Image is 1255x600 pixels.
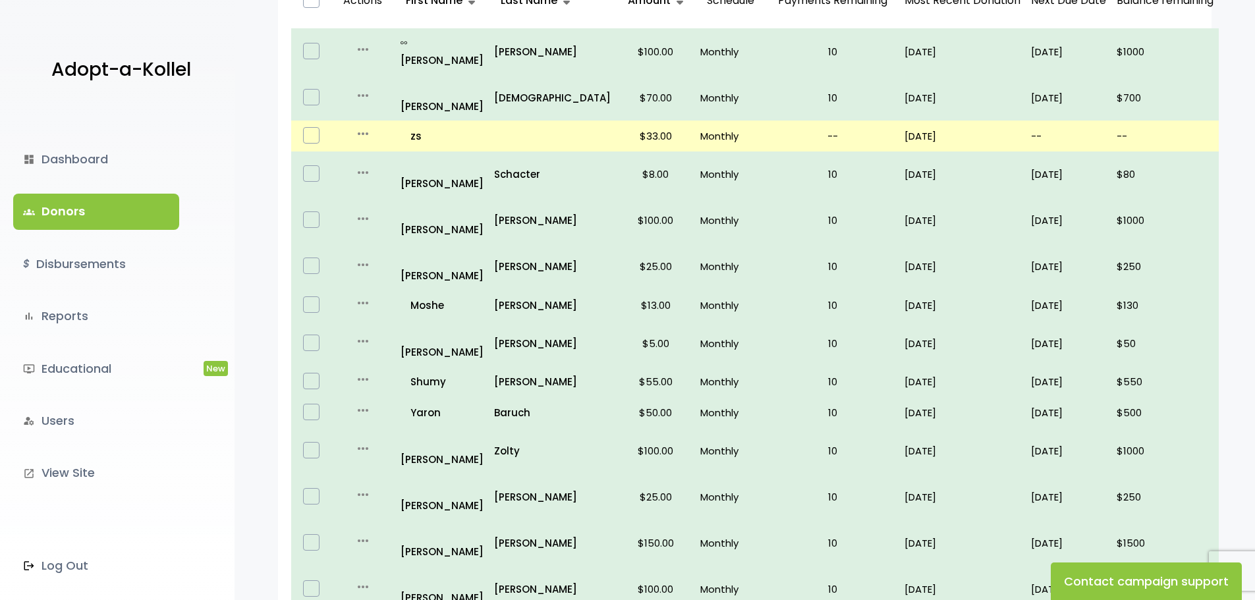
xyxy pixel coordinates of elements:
p: Monthly [700,335,761,352]
a: [PERSON_NAME] [494,296,611,314]
a: [PERSON_NAME] [494,43,611,61]
p: $25.00 [621,258,690,275]
p: $25.00 [621,488,690,506]
p: 10 [771,534,894,552]
i: more_horiz [355,295,371,311]
a: [PERSON_NAME] [494,335,611,352]
p: $250 [1117,488,1213,506]
a: Moshe [401,296,484,314]
a: [PERSON_NAME] [401,249,484,285]
p: Yaron [401,404,484,422]
p: $50 [1117,335,1213,352]
i: more_horiz [355,257,371,273]
button: Contact campaign support [1051,562,1242,600]
p: [DATE] [905,373,1020,391]
span: groups [23,206,35,218]
p: $1000 [1117,442,1213,460]
a: manage_accountsUsers [13,403,179,439]
a: [PERSON_NAME] [494,534,611,552]
a: [PERSON_NAME] [401,525,484,560]
p: $500 [1117,404,1213,422]
p: 10 [771,335,894,352]
i: dashboard [23,153,35,165]
p: Baruch [494,404,611,422]
p: [DATE] [1031,43,1106,61]
a: [PERSON_NAME] [494,580,611,598]
p: [DATE] [1031,488,1106,506]
p: $80 [1117,165,1213,183]
p: [DATE] [1031,580,1106,598]
p: Monthly [700,89,761,107]
p: [PERSON_NAME] [401,203,484,238]
p: [DATE] [905,165,1020,183]
i: more_horiz [355,533,371,549]
p: [DATE] [905,534,1020,552]
p: $100.00 [621,43,690,61]
p: Monthly [700,211,761,229]
a: [PERSON_NAME] [494,258,611,275]
p: $1500 [1117,534,1213,552]
p: $55.00 [621,373,690,391]
p: [DATE] [905,258,1020,275]
p: 10 [771,373,894,391]
p: 10 [771,580,894,598]
a: [PERSON_NAME] [401,157,484,192]
p: $1000 [1117,211,1213,229]
p: Monthly [700,534,761,552]
i: more_horiz [355,371,371,387]
p: [PERSON_NAME] [494,488,611,506]
a: Schacter [494,165,611,183]
p: [DATE] [1031,258,1106,275]
a: [PERSON_NAME] [494,373,611,391]
a: [PERSON_NAME] [401,433,484,468]
p: -- [1031,127,1106,145]
a: [PERSON_NAME] [494,211,611,229]
p: [DATE] [1031,442,1106,460]
i: more_horiz [355,333,371,349]
p: 10 [771,165,894,183]
i: all_inclusive [401,40,410,46]
p: Monthly [700,127,761,145]
p: Monthly [700,296,761,314]
a: dashboardDashboard [13,142,179,177]
p: [DATE] [905,335,1020,352]
i: manage_accounts [23,415,35,427]
p: [DATE] [1031,335,1106,352]
p: $150.00 [621,534,690,552]
p: 10 [771,488,894,506]
p: $550 [1117,373,1213,391]
p: Monthly [700,258,761,275]
p: Monthly [700,165,761,183]
a: ondemand_videoEducationalNew [13,351,179,387]
p: [DATE] [1031,211,1106,229]
a: Shumy [401,373,484,391]
p: 10 [771,211,894,229]
a: [DEMOGRAPHIC_DATA] [494,89,611,107]
p: [DATE] [905,127,1020,145]
i: more_horiz [355,579,371,595]
p: $13.00 [621,296,690,314]
p: [PERSON_NAME] [401,80,484,115]
p: Adopt-a-Kollel [51,53,191,86]
p: $1000 [1117,43,1213,61]
a: [PERSON_NAME] [401,325,484,361]
p: $70.00 [621,89,690,107]
p: [DATE] [1031,373,1106,391]
p: [DATE] [905,89,1020,107]
p: [DATE] [905,211,1020,229]
p: Monthly [700,488,761,506]
p: $700 [1117,89,1213,107]
p: 10 [771,89,894,107]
